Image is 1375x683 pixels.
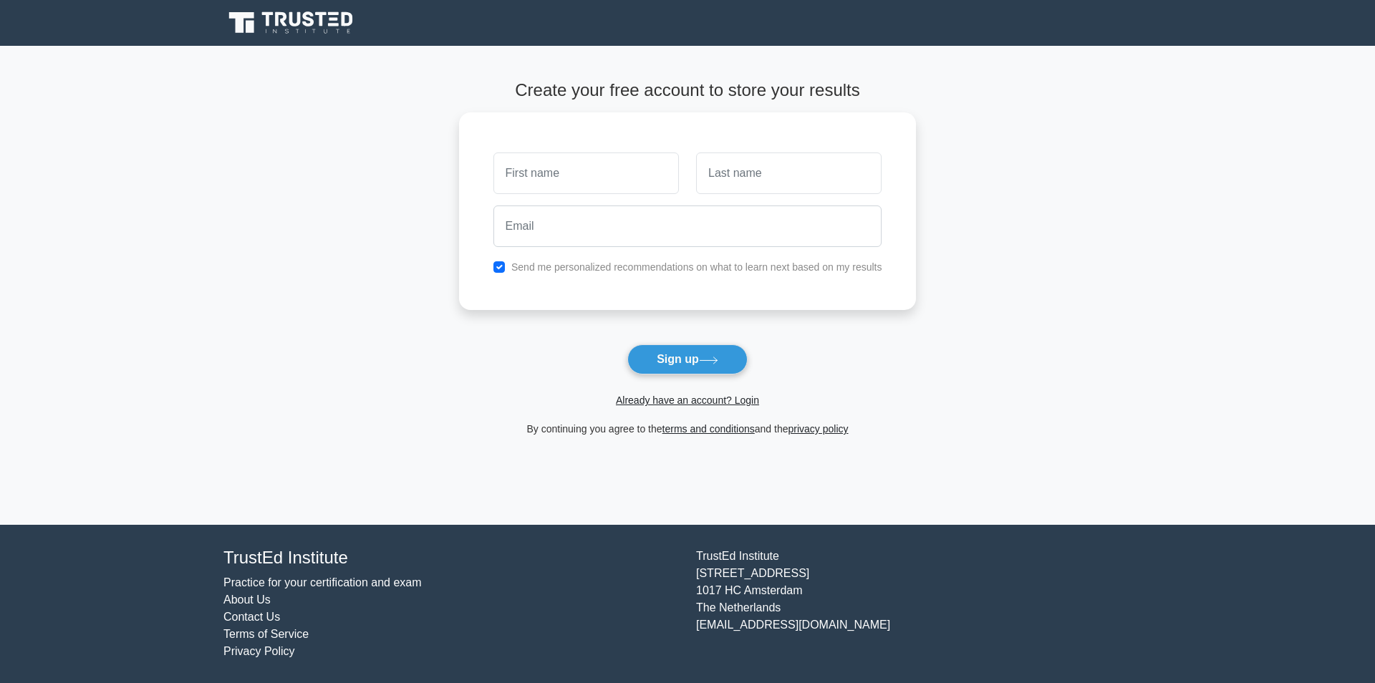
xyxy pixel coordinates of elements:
div: TrustEd Institute [STREET_ADDRESS] 1017 HC Amsterdam The Netherlands [EMAIL_ADDRESS][DOMAIN_NAME] [687,548,1160,660]
a: privacy policy [788,423,849,435]
div: By continuing you agree to the and the [450,420,925,437]
a: Terms of Service [223,628,309,640]
a: Already have an account? Login [616,394,759,406]
input: Email [493,205,882,247]
a: terms and conditions [662,423,755,435]
a: Contact Us [223,611,280,623]
a: About Us [223,594,271,606]
a: Privacy Policy [223,645,295,657]
h4: TrustEd Institute [223,548,679,568]
h4: Create your free account to store your results [459,80,917,101]
a: Practice for your certification and exam [223,576,422,588]
input: Last name [696,152,882,194]
label: Send me personalized recommendations on what to learn next based on my results [511,261,882,273]
input: First name [493,152,679,194]
button: Sign up [627,344,748,374]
